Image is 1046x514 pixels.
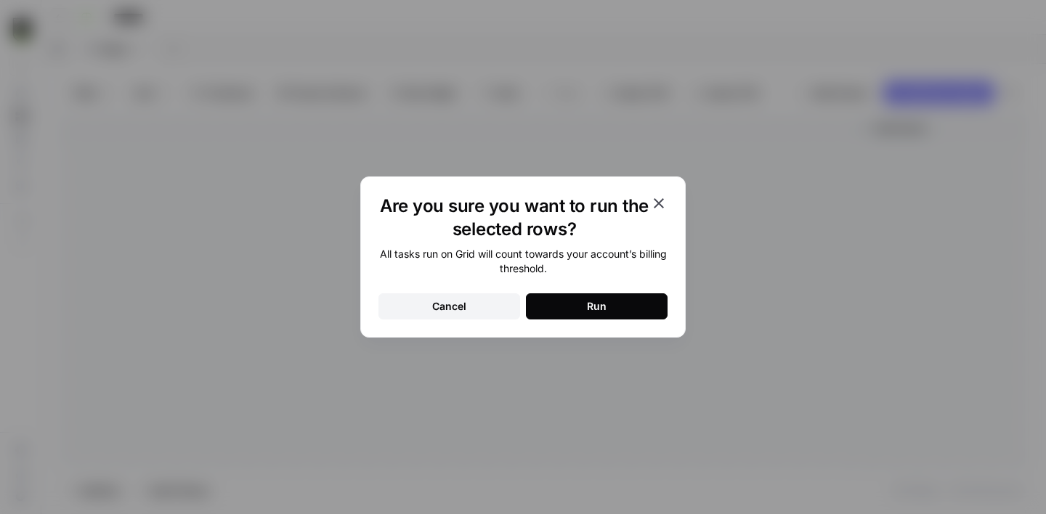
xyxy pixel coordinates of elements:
div: Cancel [432,299,466,314]
button: Run [526,293,668,319]
div: Run [587,299,607,314]
h1: Are you sure you want to run the selected rows? [378,195,650,241]
button: Cancel [378,293,520,319]
div: All tasks run on Grid will count towards your account’s billing threshold. [378,247,668,276]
